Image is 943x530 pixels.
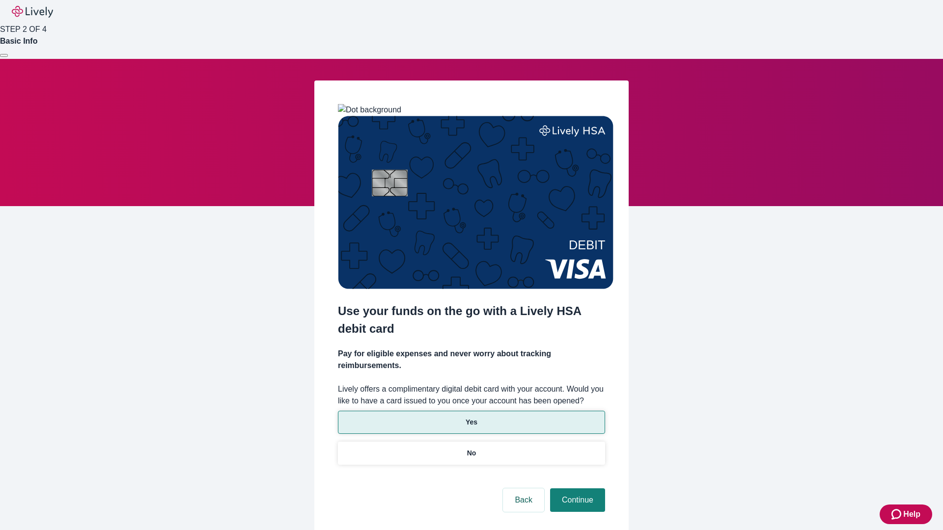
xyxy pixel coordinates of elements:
[880,504,932,524] button: Zendesk support iconHelp
[550,488,605,512] button: Continue
[12,6,53,18] img: Lively
[466,417,477,427] p: Yes
[338,302,605,338] h2: Use your funds on the go with a Lively HSA debit card
[503,488,544,512] button: Back
[467,448,476,458] p: No
[338,104,401,116] img: Dot background
[338,116,613,289] img: Debit card
[338,411,605,434] button: Yes
[903,508,920,520] span: Help
[338,383,605,407] label: Lively offers a complimentary digital debit card with your account. Would you like to have a card...
[338,348,605,371] h4: Pay for eligible expenses and never worry about tracking reimbursements.
[891,508,903,520] svg: Zendesk support icon
[338,442,605,465] button: No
